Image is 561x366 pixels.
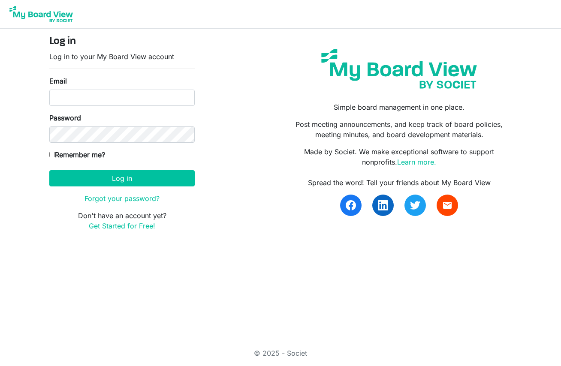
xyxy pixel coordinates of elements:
a: Forgot your password? [84,194,160,203]
a: email [437,195,458,216]
label: Password [49,113,81,123]
label: Remember me? [49,150,105,160]
a: Learn more. [397,158,436,166]
p: Post meeting announcements, and keep track of board policies, meeting minutes, and board developm... [287,119,512,140]
span: email [442,200,452,210]
a: Get Started for Free! [89,222,155,230]
img: my-board-view-societ.svg [315,42,483,95]
img: twitter.svg [410,200,420,210]
p: Made by Societ. We make exceptional software to support nonprofits. [287,147,512,167]
a: © 2025 - Societ [254,349,307,357]
p: Log in to your My Board View account [49,51,195,62]
img: linkedin.svg [378,200,388,210]
img: facebook.svg [346,200,356,210]
h4: Log in [49,36,195,48]
button: Log in [49,170,195,186]
p: Don't have an account yet? [49,210,195,231]
input: Remember me? [49,152,55,157]
div: Spread the word! Tell your friends about My Board View [287,177,512,188]
img: My Board View Logo [7,3,75,25]
label: Email [49,76,67,86]
p: Simple board management in one place. [287,102,512,112]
